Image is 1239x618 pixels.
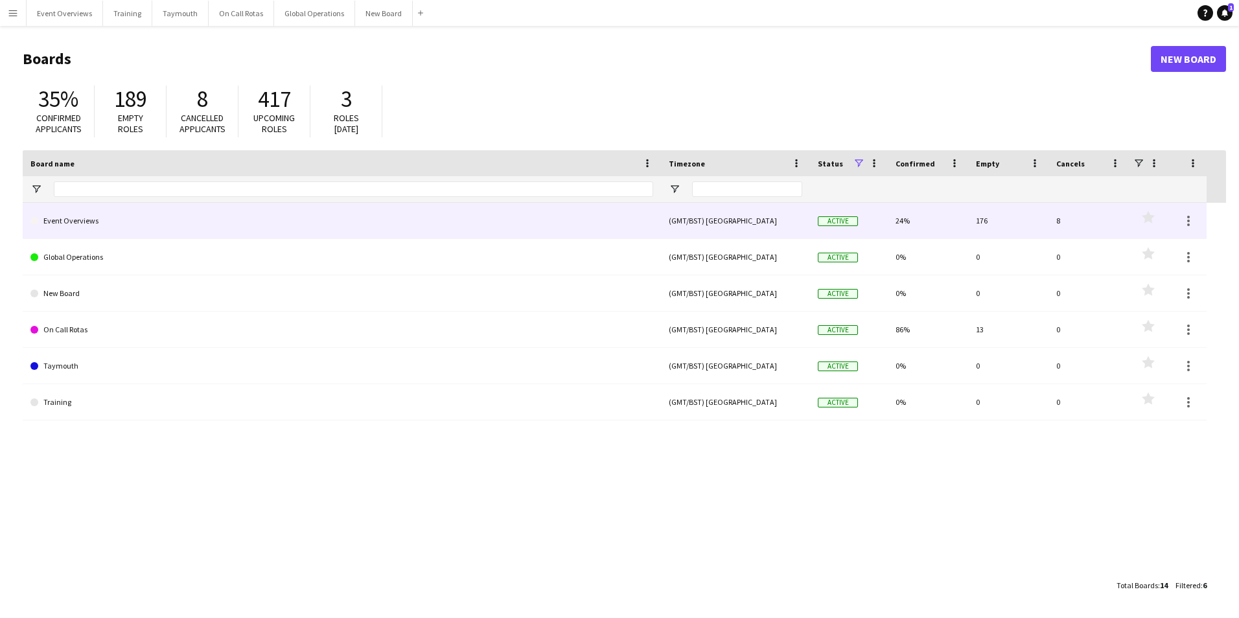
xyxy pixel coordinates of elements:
[274,1,355,26] button: Global Operations
[661,275,810,311] div: (GMT/BST) [GEOGRAPHIC_DATA]
[103,1,152,26] button: Training
[968,348,1048,383] div: 0
[36,112,82,135] span: Confirmed applicants
[976,159,999,168] span: Empty
[1203,580,1207,590] span: 6
[30,239,653,275] a: Global Operations
[30,203,653,239] a: Event Overviews
[38,85,78,113] span: 35%
[253,112,295,135] span: Upcoming roles
[1048,348,1129,383] div: 0
[1160,580,1168,590] span: 14
[1048,384,1129,420] div: 0
[30,348,653,384] a: Taymouth
[888,239,968,275] div: 0%
[1048,312,1129,347] div: 0
[23,49,1151,69] h1: Boards
[30,159,75,168] span: Board name
[209,1,274,26] button: On Call Rotas
[818,253,858,262] span: Active
[1117,573,1168,598] div: :
[355,1,413,26] button: New Board
[669,159,705,168] span: Timezone
[30,384,653,420] a: Training
[1151,46,1226,72] a: New Board
[1217,5,1233,21] a: 1
[661,384,810,420] div: (GMT/BST) [GEOGRAPHIC_DATA]
[818,289,858,299] span: Active
[968,275,1048,311] div: 0
[692,181,802,197] input: Timezone Filter Input
[888,384,968,420] div: 0%
[661,312,810,347] div: (GMT/BST) [GEOGRAPHIC_DATA]
[1048,203,1129,238] div: 8
[197,85,208,113] span: 8
[30,275,653,312] a: New Board
[818,325,858,335] span: Active
[152,1,209,26] button: Taymouth
[661,203,810,238] div: (GMT/BST) [GEOGRAPHIC_DATA]
[888,203,968,238] div: 24%
[114,85,147,113] span: 189
[1175,580,1201,590] span: Filtered
[661,348,810,383] div: (GMT/BST) [GEOGRAPHIC_DATA]
[661,239,810,275] div: (GMT/BST) [GEOGRAPHIC_DATA]
[968,384,1048,420] div: 0
[888,275,968,311] div: 0%
[818,159,843,168] span: Status
[118,112,143,135] span: Empty roles
[54,181,653,197] input: Board name Filter Input
[258,85,291,113] span: 417
[669,183,680,195] button: Open Filter Menu
[1048,275,1129,311] div: 0
[179,112,226,135] span: Cancelled applicants
[30,312,653,348] a: On Call Rotas
[968,312,1048,347] div: 13
[1048,239,1129,275] div: 0
[341,85,352,113] span: 3
[968,239,1048,275] div: 0
[1175,573,1207,598] div: :
[1117,580,1158,590] span: Total Boards
[334,112,359,135] span: Roles [DATE]
[888,312,968,347] div: 86%
[818,216,858,226] span: Active
[888,348,968,383] div: 0%
[1228,3,1234,12] span: 1
[30,183,42,195] button: Open Filter Menu
[818,361,858,371] span: Active
[818,398,858,407] span: Active
[968,203,1048,238] div: 176
[1056,159,1085,168] span: Cancels
[27,1,103,26] button: Event Overviews
[896,159,935,168] span: Confirmed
